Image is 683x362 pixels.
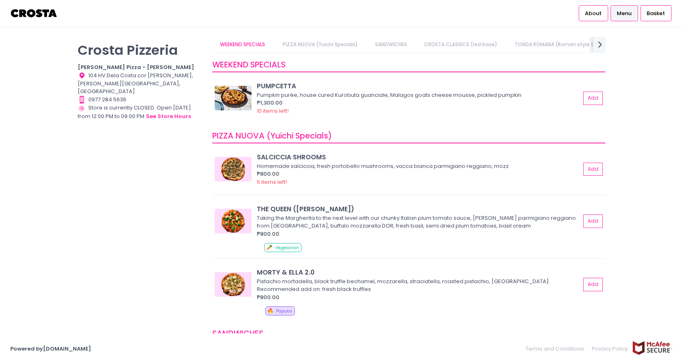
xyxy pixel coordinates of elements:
span: Popular [276,308,292,314]
a: Powered by[DOMAIN_NAME] [10,345,91,353]
img: SALCICCIA SHROOMS [215,157,252,181]
div: Pistachio mortadella, black truffle bechamel, mozzarella, straciatella, roasted pistachio, [GEOGR... [257,277,578,293]
img: mcafee-secure [632,341,673,355]
img: MORTY & ELLA 2.0 [215,272,252,297]
button: see store hours [146,112,191,121]
span: Vegetarian [275,245,299,251]
a: Privacy Policy [588,341,632,357]
img: PUMPCETTA [215,86,252,110]
img: THE QUEEN (Margherita) [215,209,252,233]
span: Menu [617,9,631,18]
button: Add [583,215,603,228]
div: Homemade salciccia, fresh portobello mushrooms, vacca bianca parmigiano reggiano, mozz [257,162,578,170]
div: 104 HV Dela Costa cor [PERSON_NAME], [PERSON_NAME][GEOGRAPHIC_DATA], [GEOGRAPHIC_DATA] [78,72,202,96]
span: Basket [647,9,665,18]
div: THE QUEEN ([PERSON_NAME]) [257,204,580,214]
div: ₱1,300.00 [257,99,580,107]
a: PIZZA NUOVA (Yuichi Specials) [274,37,366,52]
img: logo [10,6,58,20]
a: WEEKEND SPECIALS [212,37,273,52]
div: ₱800.00 [257,293,580,302]
div: Store is currently CLOSED. Open [DATE] from 12:00 PM to 09:00 PM [78,104,202,121]
a: Menu [611,5,638,21]
b: [PERSON_NAME] Pizza - [PERSON_NAME] [78,63,194,71]
span: 🥕 [266,244,272,251]
span: About [585,9,602,18]
span: 5 items left! [257,178,287,186]
span: 🔥 [267,307,274,315]
a: SANDWICHES [367,37,415,52]
div: Pumpkin purée, house cured Kurobuta guanciale, Malagos goats cheese mousse, pickled pumpkin [257,91,578,99]
button: Add [583,163,603,176]
a: Terms and Conditions [526,341,588,357]
a: TONDA ROMANA (Roman style thin crust) [507,37,626,52]
div: Taking the Margherita to the next level with our chunky Italian plum tomato sauce, [PERSON_NAME] ... [257,214,578,230]
a: CROSTA CLASSICS (red base) [416,37,506,52]
span: WEEKEND SPECIALS [212,59,285,70]
button: Add [583,92,603,105]
p: Crosta Pizzeria [78,42,202,58]
button: Add [583,278,603,291]
div: SALCICCIA SHROOMS [257,152,580,162]
div: ₱800.00 [257,170,580,178]
span: SANDWICHES [212,328,263,339]
a: About [579,5,608,21]
span: 10 items left! [257,107,289,115]
span: PIZZA NUOVA (Yuichi Specials) [212,130,332,141]
div: MORTY & ELLA 2.0 [257,268,580,277]
div: 0977 284 5636 [78,96,202,104]
div: PUMPCETTA [257,81,580,91]
div: ₱800.00 [257,230,580,238]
